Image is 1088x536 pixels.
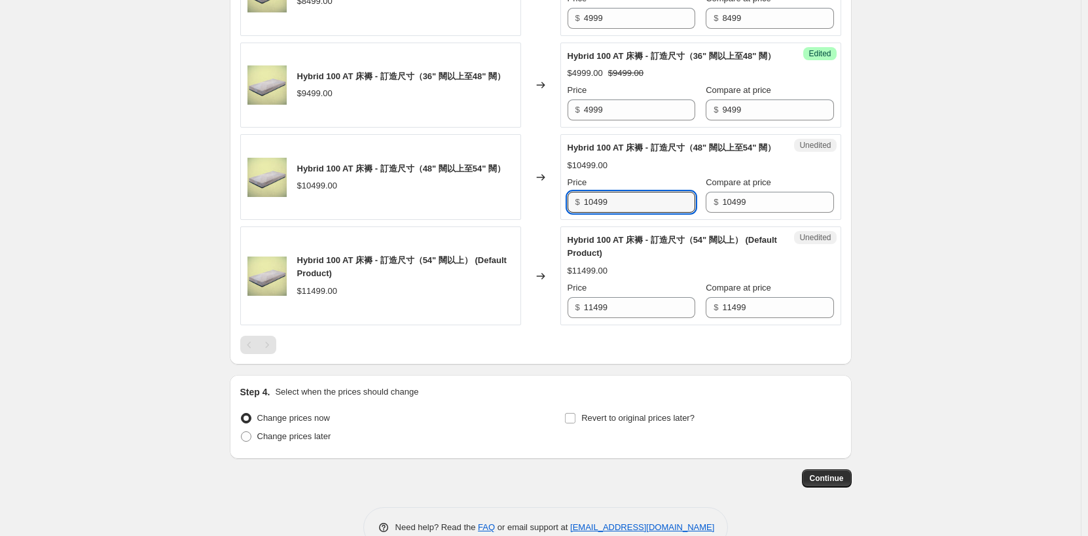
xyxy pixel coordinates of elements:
span: Price [568,283,587,293]
div: $4999.00 [568,67,603,80]
span: $ [714,105,718,115]
span: Edited [808,48,831,59]
img: NEW_Productimage_Mattress_HYBRID100AT_8f5a6762-0771-448e-9ef8-99efa911aeea_80x.jpg [247,65,287,105]
span: Hybrid 100 AT 床褥 - 訂造尺寸（36" 闊以上至48" 闊） [297,71,506,81]
span: Hybrid 100 AT 床褥 - 訂造尺寸（54" 闊以上） (Default Product) [568,235,777,258]
strike: $9499.00 [608,67,644,80]
img: NEW_Productimage_Mattress_HYBRID100AT_1ecc6786-f00b-4767-822d-7d048a92b0bb_80x.jpg [247,158,287,197]
span: $ [575,13,580,23]
div: $9499.00 [297,87,333,100]
span: Unedited [799,232,831,243]
span: $ [714,197,718,207]
span: Compare at price [706,177,771,187]
button: Continue [802,469,852,488]
span: $ [575,105,580,115]
span: $ [575,302,580,312]
h2: Step 4. [240,385,270,399]
span: Hybrid 100 AT 床褥 - 訂造尺寸（48" 闊以上至54" 闊） [297,164,506,173]
span: $ [575,197,580,207]
span: Unedited [799,140,831,151]
span: Price [568,85,587,95]
div: $11499.00 [297,285,337,298]
span: Change prices now [257,413,330,423]
span: Hybrid 100 AT 床褥 - 訂造尺寸（48" 闊以上至54" 闊） [568,143,776,152]
nav: Pagination [240,336,276,354]
span: or email support at [495,522,570,532]
span: Change prices later [257,431,331,441]
span: Revert to original prices later? [581,413,695,423]
span: Hybrid 100 AT 床褥 - 訂造尺寸（36" 闊以上至48" 闊） [568,51,776,61]
span: Hybrid 100 AT 床褥 - 訂造尺寸（54" 闊以上） (Default Product) [297,255,507,278]
span: Price [568,177,587,187]
a: [EMAIL_ADDRESS][DOMAIN_NAME] [570,522,714,532]
a: FAQ [478,522,495,532]
span: Compare at price [706,85,771,95]
div: $11499.00 [568,264,607,277]
div: $10499.00 [297,179,337,192]
div: $10499.00 [568,159,607,172]
img: NEW_Productimage_Mattress_HYBRID100AT_1ecc6786-f00b-4767-822d-7d048a92b0bb_80x.jpg [247,257,287,296]
span: Continue [810,473,844,484]
span: $ [714,13,718,23]
span: Need help? Read the [395,522,479,532]
span: $ [714,302,718,312]
span: Compare at price [706,283,771,293]
p: Select when the prices should change [275,385,418,399]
